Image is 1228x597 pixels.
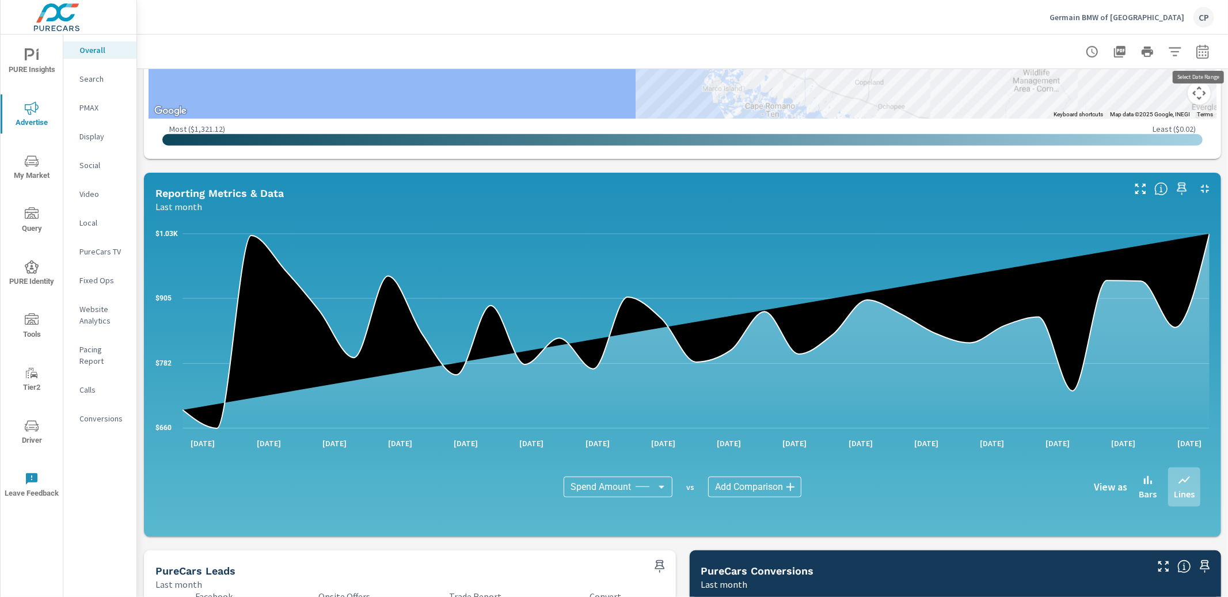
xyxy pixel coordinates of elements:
img: Google [151,104,189,119]
p: [DATE] [314,438,355,449]
div: Display [63,128,136,145]
p: Lines [1174,487,1195,501]
p: Fixed Ops [79,275,127,286]
div: CP [1193,7,1214,28]
p: [DATE] [512,438,552,449]
span: Understand conversion over the selected time range. [1177,560,1191,573]
h6: View as [1094,481,1127,493]
span: PURE Insights [4,48,59,77]
div: Website Analytics [63,301,136,329]
p: Overall [79,44,127,56]
div: Social [63,157,136,174]
div: Overall [63,41,136,59]
span: Advertise [4,101,59,130]
p: Display [79,131,127,142]
p: [DATE] [906,438,946,449]
span: PURE Identity [4,260,59,288]
p: PMAX [79,102,127,113]
button: Keyboard shortcuts [1054,111,1103,119]
p: Conversions [79,413,127,424]
p: Last month [155,200,202,214]
span: Driver [4,419,59,447]
p: Germain BMW of [GEOGRAPHIC_DATA] [1050,12,1184,22]
button: Make Fullscreen [1154,557,1173,576]
button: "Export Report to PDF" [1108,40,1131,63]
div: PureCars TV [63,243,136,260]
h5: PureCars Conversions [701,565,814,577]
button: Make Fullscreen [1131,180,1150,198]
p: [DATE] [1169,438,1210,449]
span: Map data ©2025 Google, INEGI [1110,111,1190,117]
p: PureCars TV [79,246,127,257]
p: [DATE] [709,438,749,449]
p: Most ( $1,321.12 ) [169,124,225,134]
p: [DATE] [1037,438,1078,449]
span: Understand performance data overtime and see how metrics compare to each other. [1154,182,1168,196]
h5: Reporting Metrics & Data [155,187,284,199]
div: Search [63,70,136,88]
div: Spend Amount [564,477,672,497]
button: Apply Filters [1164,40,1187,63]
p: Local [79,217,127,229]
p: [DATE] [841,438,881,449]
span: Save this to your personalized report [651,557,669,576]
button: Minimize Widget [1196,180,1214,198]
p: Last month [701,577,748,591]
p: Social [79,159,127,171]
span: Tools [4,313,59,341]
div: Add Comparison [708,477,801,497]
span: Save this to your personalized report [1196,557,1214,576]
span: Spend Amount [571,481,631,493]
p: [DATE] [446,438,486,449]
p: [DATE] [577,438,618,449]
p: [DATE] [775,438,815,449]
p: [DATE] [1104,438,1144,449]
p: Search [79,73,127,85]
p: Calls [79,384,127,396]
div: Conversions [63,410,136,427]
p: Pacing Report [79,344,127,367]
p: [DATE] [972,438,1012,449]
p: [DATE] [249,438,289,449]
button: Map camera controls [1188,82,1211,105]
p: Video [79,188,127,200]
a: Open this area in Google Maps (opens a new window) [151,104,189,119]
p: Last month [155,577,202,591]
button: Print Report [1136,40,1159,63]
text: $905 [155,294,172,302]
text: $1.03K [155,230,178,238]
p: vs [672,482,708,492]
div: Local [63,214,136,231]
p: [DATE] [643,438,683,449]
span: Query [4,207,59,235]
p: Website Analytics [79,303,127,326]
div: Video [63,185,136,203]
span: Leave Feedback [4,472,59,500]
span: Save this to your personalized report [1173,180,1191,198]
p: [DATE] [380,438,420,449]
div: nav menu [1,35,63,511]
text: $660 [155,424,172,432]
text: $782 [155,359,172,367]
div: Fixed Ops [63,272,136,289]
span: Add Comparison [715,481,783,493]
h5: PureCars Leads [155,565,235,577]
a: Terms [1197,111,1213,117]
div: PMAX [63,99,136,116]
p: Least ( $0.02 ) [1153,124,1196,134]
div: Calls [63,381,136,398]
div: Pacing Report [63,341,136,370]
p: Bars [1139,487,1157,501]
span: Tier2 [4,366,59,394]
span: My Market [4,154,59,182]
p: [DATE] [183,438,223,449]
